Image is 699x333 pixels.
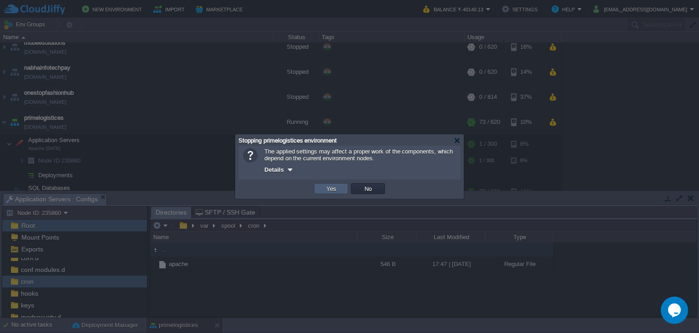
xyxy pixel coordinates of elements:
span: Details [264,166,284,173]
button: No [362,184,375,193]
span: Stopping primelogistices environment [238,137,337,144]
button: Yes [324,184,339,193]
span: The applied settings may affect a proper work of the components, which depend on the current envi... [264,148,453,162]
iframe: chat widget [661,297,690,324]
